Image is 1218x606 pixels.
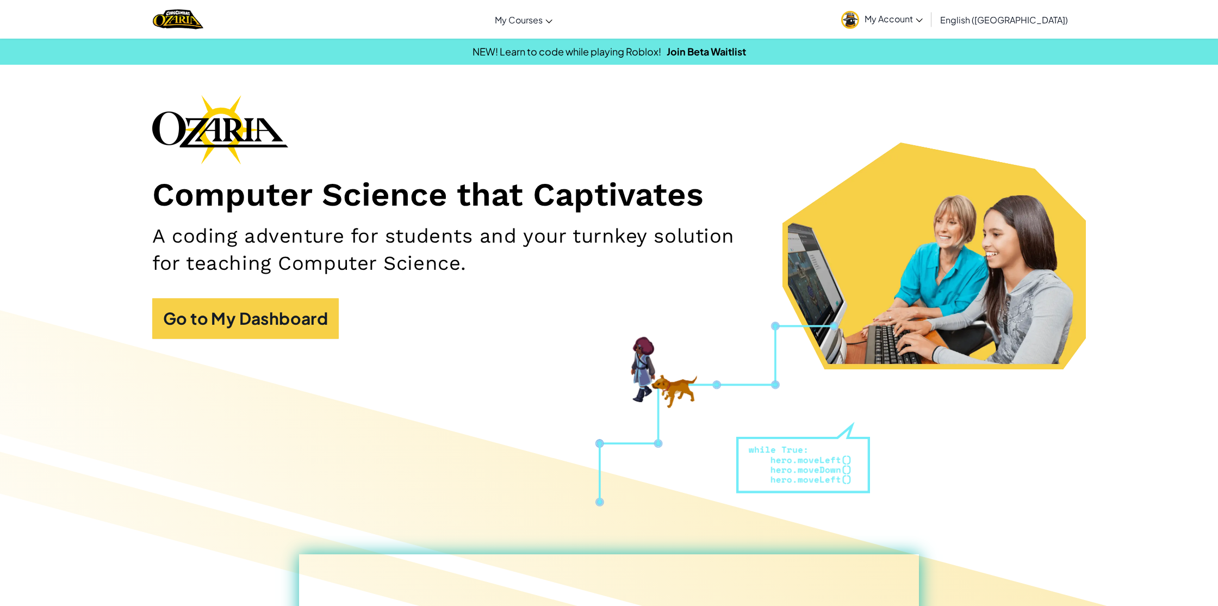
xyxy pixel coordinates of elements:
[473,45,661,58] span: NEW! Learn to code while playing Roblox!
[153,8,203,30] img: Home
[152,222,765,276] h2: A coding adventure for students and your turnkey solution for teaching Computer Science.
[940,14,1068,26] span: English ([GEOGRAPHIC_DATA])
[836,2,928,36] a: My Account
[152,175,1066,215] h1: Computer Science that Captivates
[153,8,203,30] a: Ozaria by CodeCombat logo
[152,95,288,164] img: Ozaria branding logo
[495,14,543,26] span: My Courses
[667,45,746,58] a: Join Beta Waitlist
[865,13,923,24] span: My Account
[841,11,859,29] img: avatar
[489,5,558,34] a: My Courses
[935,5,1073,34] a: English ([GEOGRAPHIC_DATA])
[152,298,339,339] a: Go to My Dashboard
